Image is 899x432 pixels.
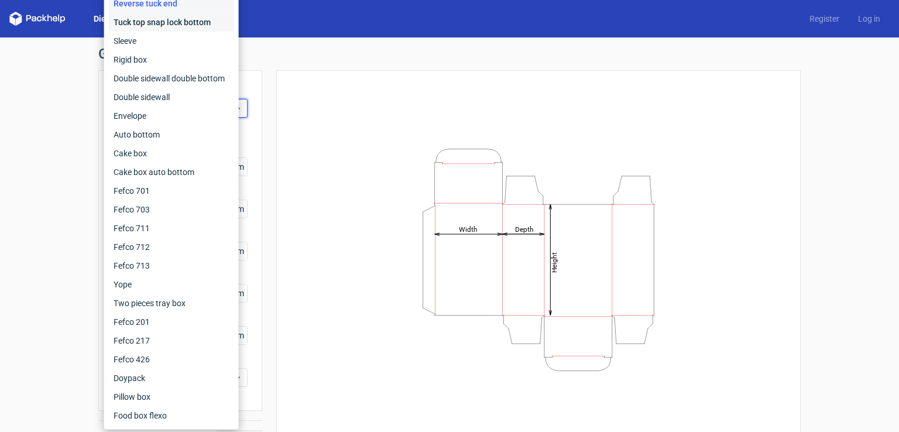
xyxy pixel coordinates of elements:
div: Cake box auto bottom [109,163,234,181]
div: Fefco 701 [109,181,234,200]
div: Fefco 703 [109,200,234,219]
div: Tuck top snap lock bottom [109,13,234,32]
div: Cake box [109,144,234,163]
div: Rigid box [109,50,234,69]
tspan: Depth [515,225,534,233]
div: Fefco 713 [109,256,234,275]
div: Fefco 711 [109,219,234,238]
a: Dielines [84,13,133,25]
div: Fefco 426 [109,350,234,369]
a: Log in [849,13,890,25]
div: Pillow box [109,388,234,406]
tspan: Height [550,252,558,272]
div: Fefco 712 [109,238,234,256]
div: Double sidewall [109,88,234,107]
div: Yope [109,275,234,294]
h1: Generate new dieline [98,47,801,61]
div: Sleeve [109,32,234,50]
div: Two pieces tray box [109,294,234,313]
a: Register [800,13,849,25]
div: Auto bottom [109,125,234,144]
tspan: Width [459,225,478,233]
div: Fefco 217 [109,331,234,350]
div: Double sidewall double bottom [109,69,234,88]
div: Doypack [109,369,234,388]
div: Fefco 201 [109,313,234,331]
div: Food box flexo [109,406,234,425]
div: Envelope [109,107,234,125]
